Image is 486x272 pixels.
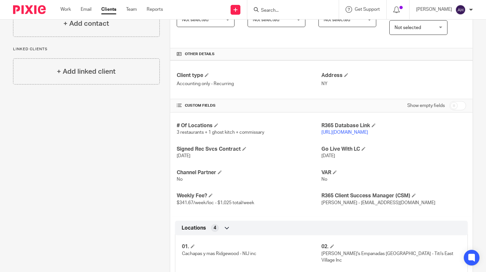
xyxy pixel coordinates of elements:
span: No [321,177,327,182]
label: Show empty fields [407,102,445,109]
h4: Client type [177,72,321,79]
img: svg%3E [455,5,466,15]
a: Email [81,6,91,13]
h4: CUSTOM FIELDS [177,103,321,108]
h4: VAR [321,169,466,176]
h4: + Add contact [63,19,109,29]
h4: Address [321,72,466,79]
span: Locations [182,225,206,232]
span: [DATE] [321,154,335,158]
a: Reports [147,6,163,13]
p: Accounting only - Recurring [177,81,321,87]
p: NY [321,81,466,87]
a: Work [60,6,71,13]
span: Get Support [355,7,380,12]
span: [PERSON_NAME] - [EMAIL_ADDRESS][DOMAIN_NAME] [321,201,435,205]
a: Team [126,6,137,13]
h4: R365 Client Success Manager (CSM) [321,192,466,199]
span: [PERSON_NAME]'s Empanadas [GEOGRAPHIC_DATA] - Titi's East Village Inc [321,251,453,263]
span: Other details [185,52,215,57]
h4: Channel Partner [177,169,321,176]
span: $341.67/week/loc - $1,025 total/week [177,201,254,205]
h4: Signed Rec Svcs Contract [177,146,321,153]
h4: Go Live With LC [321,146,466,153]
h4: # Of Locations [177,122,321,129]
span: Not selected [395,25,421,30]
a: [URL][DOMAIN_NAME] [321,130,368,135]
a: Clients [101,6,116,13]
span: [DATE] [177,154,190,158]
h4: + Add linked client [57,67,116,77]
span: 4 [214,225,216,231]
span: Cachapas y mas Ridgewood - NIJ inc [182,251,256,256]
span: Not selected [253,18,279,22]
span: 3 restaurants + 1 ghost kitch + commissary [177,130,264,135]
img: Pixie [13,5,46,14]
h4: R365 Database Link [321,122,466,129]
h4: Weekly Fee? [177,192,321,199]
span: No [177,177,183,182]
p: [PERSON_NAME] [416,6,452,13]
h4: 01. [182,243,321,250]
span: Not selected [324,18,350,22]
h4: 02. [321,243,461,250]
span: Not selected [182,18,208,22]
input: Search [260,8,319,14]
p: Linked clients [13,47,160,52]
